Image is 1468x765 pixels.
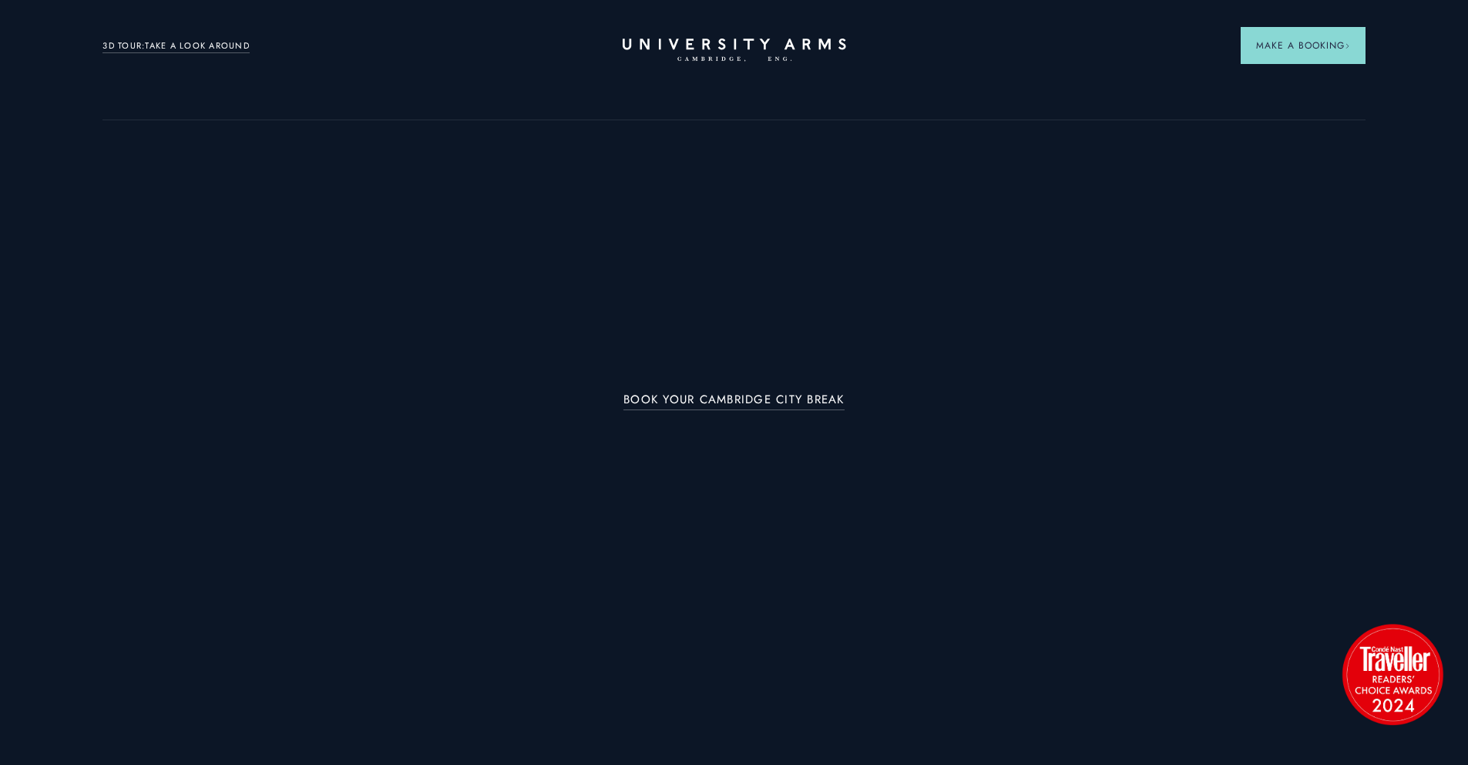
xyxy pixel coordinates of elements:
[1241,27,1366,64] button: Make a BookingArrow icon
[623,39,846,62] a: Home
[1256,39,1350,52] span: Make a Booking
[102,39,250,53] a: 3D TOUR:TAKE A LOOK AROUND
[1335,616,1450,732] img: image-2524eff8f0c5d55edbf694693304c4387916dea5-1501x1501-png
[1345,43,1350,49] img: Arrow icon
[623,393,845,411] a: BOOK YOUR CAMBRIDGE CITY BREAK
